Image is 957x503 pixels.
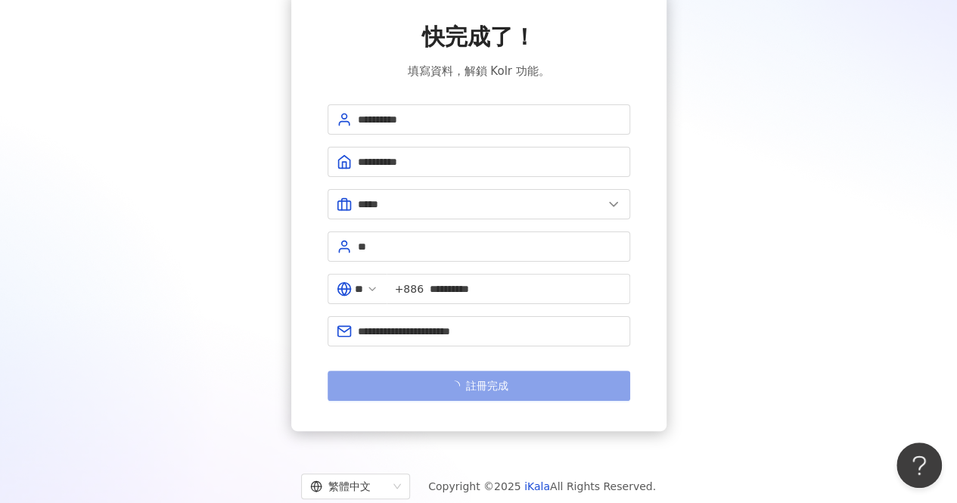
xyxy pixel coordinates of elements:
a: iKala [524,480,550,492]
span: 註冊完成 [466,380,508,392]
button: 註冊完成 [328,371,630,401]
span: +886 [395,281,424,297]
div: 繁體中文 [310,474,387,498]
span: 快完成了！ [422,21,536,53]
span: loading [448,379,461,392]
iframe: Help Scout Beacon - Open [896,442,942,488]
span: Copyright © 2025 All Rights Reserved. [428,477,656,495]
span: 填寫資料，解鎖 Kolr 功能。 [407,62,549,80]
